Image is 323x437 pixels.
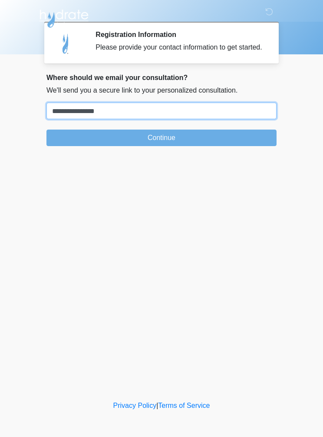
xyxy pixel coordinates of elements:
img: Hydrate IV Bar - Flagstaff Logo [38,7,90,28]
p: We'll send you a secure link to your personalized consultation. [46,85,277,96]
h2: Where should we email your consultation? [46,73,277,82]
a: | [156,402,158,409]
a: Privacy Policy [113,402,157,409]
img: Agent Avatar [53,30,79,57]
div: Please provide your contact information to get started. [96,42,264,53]
a: Terms of Service [158,402,210,409]
button: Continue [46,130,277,146]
